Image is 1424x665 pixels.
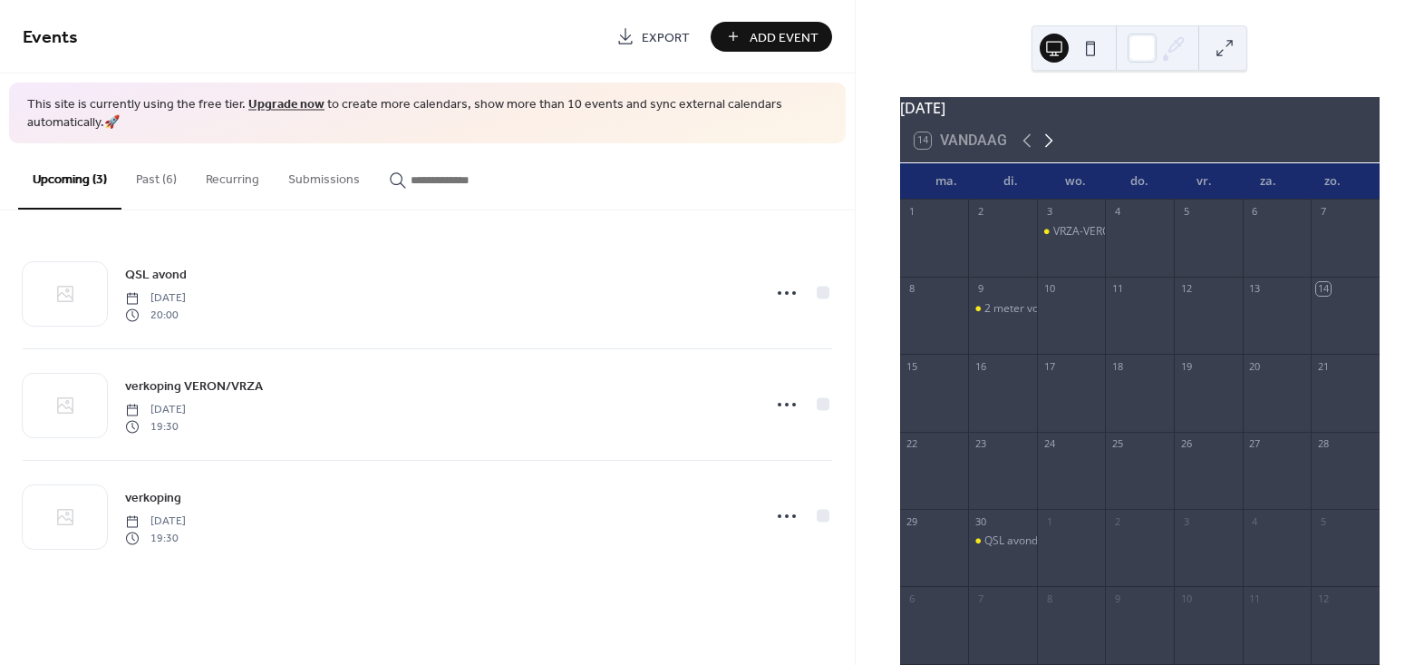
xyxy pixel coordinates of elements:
a: Upgrade now [248,93,325,117]
div: 2 [974,205,987,219]
div: 10 [1042,282,1056,296]
div: 6 [906,592,919,605]
div: 9 [974,282,987,296]
div: 18 [1110,359,1124,373]
span: QSL avond [125,266,187,285]
div: 23 [974,437,987,451]
div: QSL avond [968,533,1037,549]
div: do. [1108,163,1172,200]
div: 17 [1042,359,1056,373]
span: 20:00 [125,307,186,323]
div: 10 [1179,592,1193,605]
div: vr. [1172,163,1236,200]
span: Add Event [750,28,819,47]
div: 24 [1042,437,1056,451]
span: Events [23,20,78,55]
span: [DATE] [125,290,186,307]
div: 15 [906,359,919,373]
span: Export [642,28,690,47]
div: 22 [906,437,919,451]
div: 3 [1042,205,1056,219]
div: 9 [1110,592,1124,605]
div: 25 [1110,437,1124,451]
div: wo. [1043,163,1108,200]
button: Add Event [711,22,832,52]
button: Upcoming (3) [18,143,121,210]
div: 12 [1179,282,1193,296]
span: verkoping [125,489,181,508]
div: 14 [1316,282,1330,296]
div: 7 [974,592,987,605]
div: 2 [1110,514,1124,528]
div: 26 [1179,437,1193,451]
div: 4 [1110,205,1124,219]
div: 2 meter vossenjacht [968,301,1037,317]
button: Past (6) [121,143,191,208]
div: QSL avond [984,533,1038,549]
div: 11 [1248,592,1262,605]
div: 1 [1042,514,1056,528]
div: 16 [974,359,987,373]
div: 20 [1248,359,1262,373]
span: verkoping VERON/VRZA [125,377,263,396]
div: 27 [1248,437,1262,451]
div: 5 [1179,205,1193,219]
div: 4 [1248,514,1262,528]
span: [DATE] [125,402,186,418]
div: VRZA-VERON BBQ [1037,224,1106,240]
div: 13 [1248,282,1262,296]
div: 28 [1316,437,1330,451]
div: 6 [1248,205,1262,219]
div: ma. [915,163,979,200]
div: 8 [1042,592,1056,605]
div: 12 [1316,592,1330,605]
div: di. [979,163,1043,200]
div: 19 [1179,359,1193,373]
a: Export [603,22,703,52]
div: 5 [1316,514,1330,528]
div: VRZA-VERON BBQ [1053,224,1144,240]
span: [DATE] [125,513,186,530]
a: verkoping VERON/VRZA [125,376,263,396]
span: 19:30 [125,530,186,546]
span: 19:30 [125,418,186,435]
div: 29 [906,514,919,528]
div: [DATE] [900,97,1380,119]
button: Submissions [274,143,374,208]
div: 8 [906,282,919,296]
div: za. [1236,163,1301,200]
div: 21 [1316,359,1330,373]
div: 11 [1110,282,1124,296]
button: Recurring [191,143,274,208]
a: verkoping [125,487,181,508]
div: 2 meter vossenjacht [984,301,1087,317]
a: QSL avond [125,264,187,285]
div: 3 [1179,514,1193,528]
div: 7 [1316,205,1330,219]
div: 1 [906,205,919,219]
div: zo. [1301,163,1365,200]
div: 30 [974,514,987,528]
span: This site is currently using the free tier. to create more calendars, show more than 10 events an... [27,96,828,132]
